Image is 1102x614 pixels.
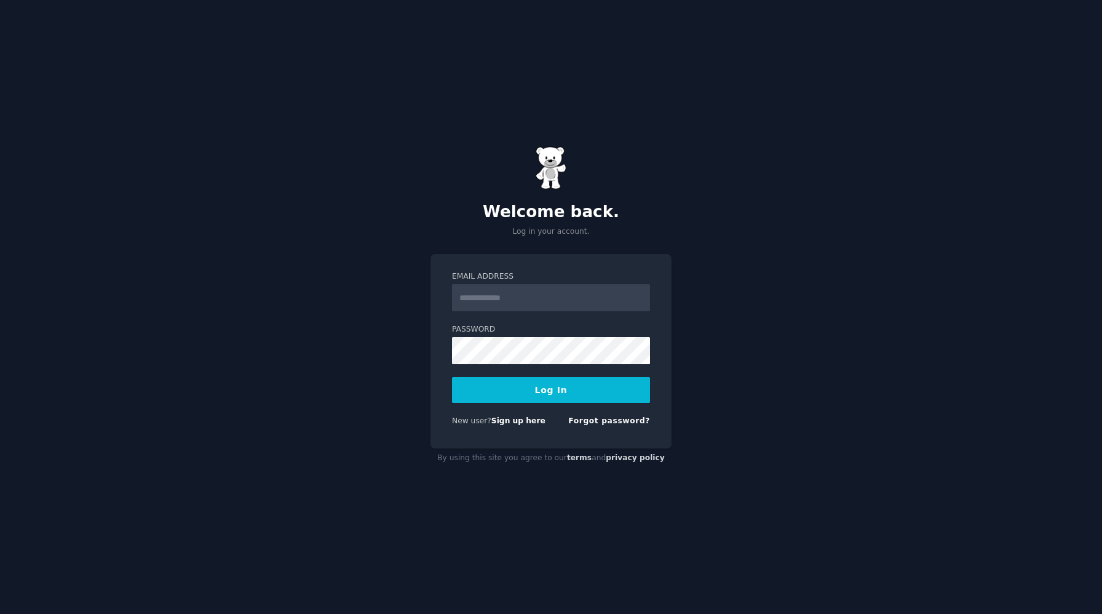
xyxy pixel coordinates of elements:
button: Log In [452,377,650,403]
p: Log in your account. [430,226,672,237]
a: Sign up here [491,417,545,425]
div: By using this site you agree to our and [430,449,672,468]
span: New user? [452,417,491,425]
h2: Welcome back. [430,202,672,222]
a: terms [567,453,592,462]
a: privacy policy [606,453,665,462]
label: Password [452,324,650,335]
img: Gummy Bear [536,146,566,189]
label: Email Address [452,271,650,282]
a: Forgot password? [568,417,650,425]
